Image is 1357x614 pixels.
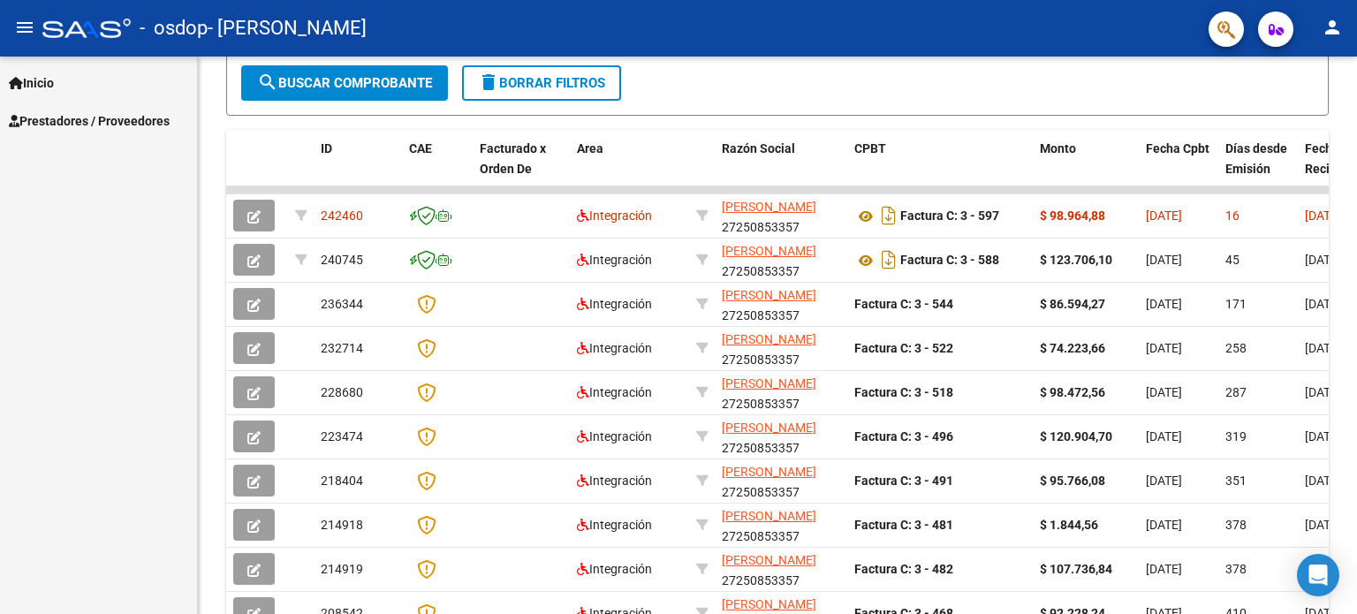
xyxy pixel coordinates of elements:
[1040,429,1112,443] strong: $ 120.904,70
[854,141,886,155] span: CPBT
[722,465,816,479] span: [PERSON_NAME]
[321,518,363,532] span: 214918
[1146,562,1182,576] span: [DATE]
[402,130,473,208] datatable-header-cell: CAE
[722,332,816,346] span: [PERSON_NAME]
[722,330,840,367] div: 27250853357
[577,562,652,576] span: Integración
[321,562,363,576] span: 214919
[1146,297,1182,311] span: [DATE]
[1040,253,1112,267] strong: $ 123.706,10
[722,374,840,411] div: 27250853357
[1305,208,1341,223] span: [DATE]
[577,385,652,399] span: Integración
[478,72,499,93] mat-icon: delete
[1146,208,1182,223] span: [DATE]
[1225,341,1247,355] span: 258
[854,385,953,399] strong: Factura C: 3 - 518
[321,429,363,443] span: 223474
[478,75,605,91] span: Borrar Filtros
[577,429,652,443] span: Integración
[1225,562,1247,576] span: 378
[1305,253,1341,267] span: [DATE]
[462,65,621,101] button: Borrar Filtros
[1225,429,1247,443] span: 319
[1225,385,1247,399] span: 287
[1146,141,1209,155] span: Fecha Cpbt
[1040,341,1105,355] strong: $ 74.223,66
[722,285,840,322] div: 27250853357
[1146,429,1182,443] span: [DATE]
[321,385,363,399] span: 228680
[321,474,363,488] span: 218404
[722,244,816,258] span: [PERSON_NAME]
[14,17,35,38] mat-icon: menu
[1139,130,1218,208] datatable-header-cell: Fecha Cpbt
[722,141,795,155] span: Razón Social
[1146,474,1182,488] span: [DATE]
[1225,253,1239,267] span: 45
[722,553,816,567] span: [PERSON_NAME]
[321,253,363,267] span: 240745
[314,130,402,208] datatable-header-cell: ID
[577,341,652,355] span: Integración
[854,518,953,532] strong: Factura C: 3 - 481
[854,429,953,443] strong: Factura C: 3 - 496
[900,254,999,268] strong: Factura C: 3 - 588
[570,130,689,208] datatable-header-cell: Area
[577,474,652,488] span: Integración
[1297,554,1339,596] div: Open Intercom Messenger
[1146,341,1182,355] span: [DATE]
[480,141,546,176] span: Facturado x Orden De
[1040,208,1105,223] strong: $ 98.964,88
[722,376,816,390] span: [PERSON_NAME]
[473,130,570,208] datatable-header-cell: Facturado x Orden De
[1040,141,1076,155] span: Monto
[722,506,840,543] div: 27250853357
[722,241,840,278] div: 27250853357
[1146,518,1182,532] span: [DATE]
[1322,17,1343,38] mat-icon: person
[321,297,363,311] span: 236344
[1146,253,1182,267] span: [DATE]
[1040,297,1105,311] strong: $ 86.594,27
[1305,518,1341,532] span: [DATE]
[1225,208,1239,223] span: 16
[854,341,953,355] strong: Factura C: 3 - 522
[877,201,900,230] i: Descargar documento
[722,418,840,455] div: 27250853357
[847,130,1033,208] datatable-header-cell: CPBT
[854,297,953,311] strong: Factura C: 3 - 544
[1040,518,1098,532] strong: $ 1.844,56
[877,246,900,274] i: Descargar documento
[1218,130,1298,208] datatable-header-cell: Días desde Emisión
[854,562,953,576] strong: Factura C: 3 - 482
[854,474,953,488] strong: Factura C: 3 - 491
[1040,474,1105,488] strong: $ 95.766,08
[241,65,448,101] button: Buscar Comprobante
[321,141,332,155] span: ID
[1225,474,1247,488] span: 351
[1305,429,1341,443] span: [DATE]
[1305,341,1341,355] span: [DATE]
[722,597,816,611] span: [PERSON_NAME]
[9,111,170,131] span: Prestadores / Proveedores
[722,200,816,214] span: [PERSON_NAME]
[577,208,652,223] span: Integración
[1040,562,1112,576] strong: $ 107.736,84
[577,518,652,532] span: Integración
[1305,297,1341,311] span: [DATE]
[257,72,278,93] mat-icon: search
[1305,385,1341,399] span: [DATE]
[722,550,840,587] div: 27250853357
[1225,518,1247,532] span: 378
[208,9,367,48] span: - [PERSON_NAME]
[1040,385,1105,399] strong: $ 98.472,56
[715,130,847,208] datatable-header-cell: Razón Social
[257,75,432,91] span: Buscar Comprobante
[9,73,54,93] span: Inicio
[722,509,816,523] span: [PERSON_NAME]
[1225,297,1247,311] span: 171
[722,288,816,302] span: [PERSON_NAME]
[722,197,840,234] div: 27250853357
